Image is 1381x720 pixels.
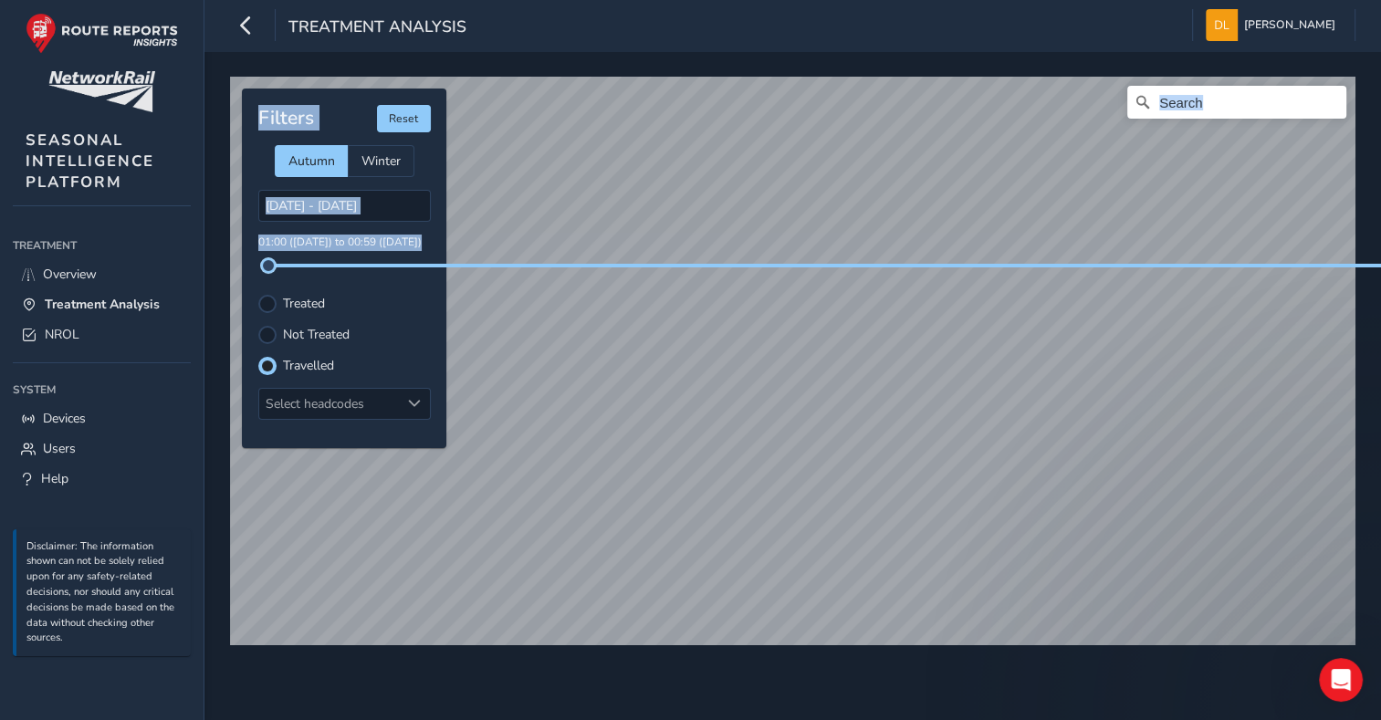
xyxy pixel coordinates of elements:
span: Devices [43,410,86,427]
div: Winter [348,145,414,177]
canvas: Map [230,77,1355,659]
span: [PERSON_NAME] [1244,9,1335,41]
span: Help [41,470,68,487]
img: customer logo [48,71,155,112]
a: Users [13,433,191,464]
img: rr logo [26,13,178,54]
button: Reset [377,105,431,132]
a: Overview [13,259,191,289]
label: Not Treated [283,329,350,341]
div: System [13,376,191,403]
input: Search [1127,86,1346,119]
h4: Filters [258,107,314,130]
a: NROL [13,319,191,350]
span: Users [43,440,76,457]
span: Autumn [288,152,335,170]
a: Devices [13,403,191,433]
div: Select headcodes [259,389,400,419]
p: 01:00 ([DATE]) to 00:59 ([DATE]) [258,235,431,251]
div: Treatment [13,232,191,259]
span: Overview [43,266,97,283]
button: [PERSON_NAME] [1206,9,1342,41]
a: Treatment Analysis [13,289,191,319]
a: Help [13,464,191,494]
span: Winter [361,152,401,170]
span: NROL [45,326,79,343]
span: SEASONAL INTELLIGENCE PLATFORM [26,130,154,193]
span: Treatment Analysis [288,16,466,41]
label: Travelled [283,360,334,372]
label: Treated [283,297,325,310]
div: Autumn [275,145,348,177]
p: Disclaimer: The information shown can not be solely relied upon for any safety-related decisions,... [26,539,182,647]
span: Treatment Analysis [45,296,160,313]
iframe: Intercom live chat [1319,658,1363,702]
img: diamond-layout [1206,9,1238,41]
